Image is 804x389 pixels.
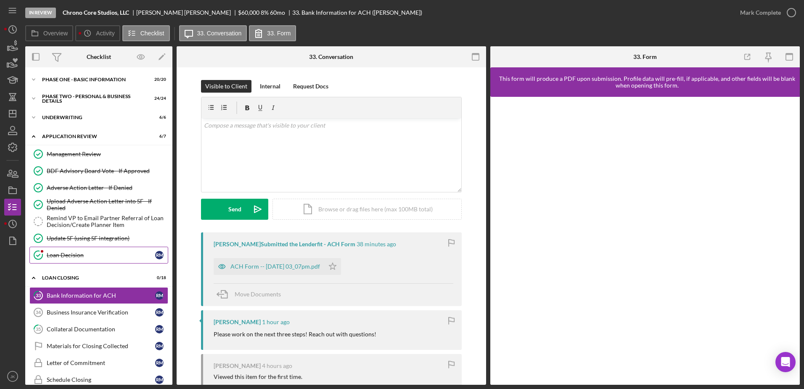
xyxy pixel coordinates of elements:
[29,179,168,196] a: Adverse Action Letter - If Denied
[214,373,302,380] div: Viewed this item for the first time.
[29,354,168,371] a: Letter of CommitmentRM
[238,9,259,16] span: $60,000
[63,9,129,16] b: Chrono Core Studios, LLC
[205,80,247,93] div: Visible to Client
[289,80,333,93] button: Request Docs
[197,30,242,37] label: 33. Conversation
[47,184,168,191] div: Adverse Action Letter - If Denied
[262,362,292,369] time: 2025-10-07 15:25
[151,115,166,120] div: 6 / 6
[214,362,261,369] div: [PERSON_NAME]
[732,4,800,21] button: Mark Complete
[155,251,164,259] div: R M
[155,308,164,317] div: R M
[155,342,164,350] div: R M
[25,8,56,18] div: In Review
[47,309,155,316] div: Business Insurance Verification
[775,352,796,372] div: Open Intercom Messenger
[499,105,792,376] iframe: Lenderfit form
[29,163,168,179] a: BDF Advisory Board Vote - If Approved
[262,319,290,325] time: 2025-10-07 18:43
[29,213,168,230] a: Remind VP to Email Partner Referral of Loan Decision/Create Planner Item
[260,80,280,93] div: Internal
[29,230,168,247] a: Update SF (using SF integration)
[249,25,296,41] button: 33. Form
[155,359,164,367] div: R M
[42,115,145,120] div: Underwriting
[267,30,291,37] label: 33. Form
[29,321,168,338] a: 35Collateral DocumentationRM
[495,75,800,89] div: This form will produce a PDF upon submission. Profile data will pre-fill, if applicable, and othe...
[292,9,422,16] div: 33. Bank Information for ACH ([PERSON_NAME])
[47,343,155,349] div: Materials for Closing Collected
[47,326,155,333] div: Collateral Documentation
[47,376,155,383] div: Schedule Closing
[228,199,241,220] div: Send
[47,235,168,242] div: Update SF (using SF integration)
[47,360,155,366] div: Letter of Commitment
[122,25,170,41] button: Checklist
[256,80,285,93] button: Internal
[270,9,285,16] div: 60 mo
[179,25,247,41] button: 33. Conversation
[25,25,73,41] button: Overview
[357,241,396,248] time: 2025-10-07 19:07
[633,53,657,60] div: 33. Form
[29,146,168,163] a: Management Review
[740,4,781,21] div: Mark Complete
[4,368,21,385] button: JK
[96,30,114,37] label: Activity
[155,291,164,300] div: R M
[230,263,320,270] div: ACH Form -- [DATE] 03_07pm.pdf
[47,252,155,258] div: Loan Decision
[151,77,166,82] div: 20 / 20
[29,304,168,321] a: 34Business Insurance VerificationRM
[151,96,166,101] div: 24 / 24
[10,374,15,379] text: JK
[75,25,120,41] button: Activity
[43,30,68,37] label: Overview
[47,151,168,157] div: Management Review
[87,53,111,60] div: Checklist
[201,199,268,220] button: Send
[42,134,145,139] div: Application Review
[47,215,168,228] div: Remind VP to Email Partner Referral of Loan Decision/Create Planner Item
[140,30,164,37] label: Checklist
[151,134,166,139] div: 6 / 7
[155,376,164,384] div: R M
[42,77,145,82] div: Phase One - Basic Information
[261,9,269,16] div: 8 %
[214,330,376,339] p: Please work on the next three steps! Reach out with questions!
[42,275,145,280] div: Loan Closing
[235,290,281,298] span: Move Documents
[47,292,155,299] div: Bank Information for ACH
[136,9,238,16] div: [PERSON_NAME] [PERSON_NAME]
[29,338,168,354] a: Materials for Closing CollectedRM
[36,326,41,332] tspan: 35
[47,198,168,211] div: Upload Adverse Action Letter into SF - If Denied
[47,168,168,174] div: BDF Advisory Board Vote - If Approved
[309,53,353,60] div: 33. Conversation
[151,275,166,280] div: 0 / 18
[42,94,145,104] div: PHASE TWO - PERSONAL & BUSINESS DETAILS
[214,241,355,248] div: [PERSON_NAME] Submitted the Lenderfit - ACH Form
[36,310,41,315] tspan: 34
[36,293,41,298] tspan: 33
[29,196,168,213] a: Upload Adverse Action Letter into SF - If Denied
[293,80,328,93] div: Request Docs
[214,258,341,275] button: ACH Form -- [DATE] 03_07pm.pdf
[29,371,168,388] a: Schedule ClosingRM
[155,325,164,333] div: R M
[201,80,251,93] button: Visible to Client
[29,247,168,264] a: Loan DecisionRM
[29,287,168,304] a: 33Bank Information for ACHRM
[214,319,261,325] div: [PERSON_NAME]
[214,284,289,305] button: Move Documents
